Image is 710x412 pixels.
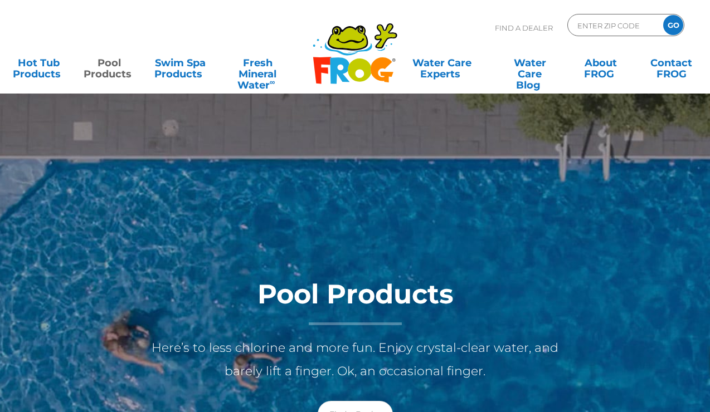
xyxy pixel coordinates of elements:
[576,17,651,33] input: Zip Code Form
[223,52,292,74] a: Fresh MineralWater∞
[644,52,699,74] a: ContactFROG
[82,52,137,74] a: PoolProducts
[270,77,275,86] sup: ∞
[663,15,683,35] input: GO
[132,336,578,383] p: Here’s to less chlorine and more fun. Enjoy crystal-clear water, and barely lift a finger. Ok, an...
[502,52,557,74] a: Water CareBlog
[573,52,628,74] a: AboutFROG
[495,14,553,42] p: Find A Dealer
[153,52,208,74] a: Swim SpaProducts
[397,52,487,74] a: Water CareExperts
[11,52,66,74] a: Hot TubProducts
[132,279,578,325] h1: Pool Products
